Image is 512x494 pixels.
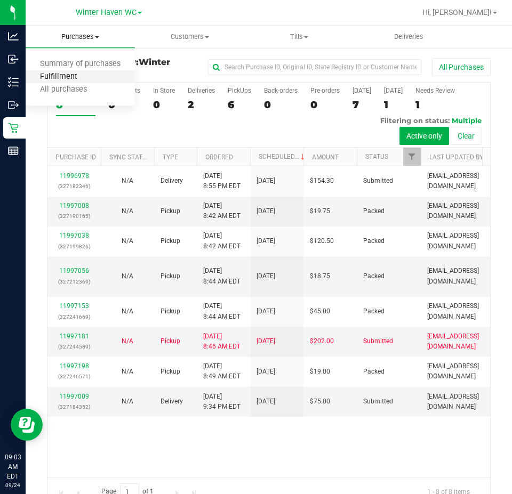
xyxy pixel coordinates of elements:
[54,277,94,287] p: (327212369)
[259,153,307,160] a: Scheduled
[122,237,133,245] span: Not Applicable
[135,32,244,42] span: Customers
[122,396,133,407] button: N/A
[380,32,438,42] span: Deliveries
[122,337,133,345] span: Not Applicable
[5,481,21,489] p: 09/24
[54,371,94,382] p: (327246571)
[363,367,385,377] span: Packed
[135,26,244,48] a: Customers
[353,87,371,94] div: [DATE]
[415,99,455,111] div: 1
[384,99,403,111] div: 1
[380,116,450,125] span: Filtering on status:
[59,362,89,370] a: 11997198
[59,232,89,239] a: 11997038
[264,87,298,94] div: Back-orders
[310,236,334,246] span: $120.50
[403,148,421,166] a: Filter
[363,176,393,186] span: Submitted
[203,301,241,321] span: [DATE] 8:44 AM EDT
[310,306,330,317] span: $45.00
[122,207,133,215] span: Not Applicable
[257,206,275,216] span: [DATE]
[161,336,180,346] span: Pickup
[161,176,183,186] span: Delivery
[208,59,421,75] input: Search Purchase ID, Original ID, State Registry ID or Customer Name...
[54,211,94,221] p: (327190165)
[422,8,492,17] span: Hi, [PERSON_NAME]!
[59,267,89,274] a: 11997056
[188,99,215,111] div: 2
[59,393,89,400] a: 11997009
[432,58,491,76] button: All Purchases
[122,272,133,280] span: Not Applicable
[8,77,19,87] inline-svg: Inventory
[257,176,275,186] span: [DATE]
[203,201,241,221] span: [DATE] 8:42 AM EDT
[257,396,275,407] span: [DATE]
[161,306,180,317] span: Pickup
[363,396,393,407] span: Submitted
[203,231,241,251] span: [DATE] 8:42 AM EDT
[384,87,403,94] div: [DATE]
[59,172,89,180] a: 11996978
[452,116,482,125] span: Multiple
[203,266,241,286] span: [DATE] 8:44 AM EDT
[257,367,275,377] span: [DATE]
[203,361,241,382] span: [DATE] 8:49 AM EDT
[109,153,150,161] a: Sync Status
[122,336,133,346] button: N/A
[365,153,388,160] a: Status
[122,176,133,186] button: N/A
[161,206,180,216] span: Pickup
[26,60,135,69] span: Summary of purchases
[354,26,463,48] a: Deliveries
[55,153,96,161] a: Purchase ID
[161,367,180,377] span: Pickup
[228,99,251,111] div: 6
[310,99,340,111] div: 0
[122,367,133,377] button: N/A
[161,396,183,407] span: Delivery
[451,127,482,145] button: Clear
[310,396,330,407] span: $75.00
[310,206,330,216] span: $19.75
[59,202,89,209] a: 11997008
[26,26,135,48] a: Purchases Summary of purchases Fulfillment All purchases
[257,306,275,317] span: [DATE]
[122,271,133,281] button: N/A
[161,271,180,281] span: Pickup
[310,367,330,377] span: $19.00
[363,206,385,216] span: Packed
[399,127,449,145] button: Active only
[8,100,19,110] inline-svg: Outbound
[59,333,89,340] a: 11997181
[264,99,298,111] div: 0
[228,87,251,94] div: PickUps
[26,32,135,42] span: Purchases
[26,85,101,94] span: All purchases
[353,99,371,111] div: 7
[203,331,241,352] span: [DATE] 8:46 AM EDT
[54,342,94,352] p: (327244589)
[122,236,133,246] button: N/A
[429,153,483,161] a: Last Updated By
[8,54,19,64] inline-svg: Inbound
[54,241,94,252] p: (327199826)
[188,87,215,94] div: Deliveries
[54,312,94,322] p: (327241669)
[415,87,455,94] div: Needs Review
[54,181,94,191] p: (327182346)
[363,236,385,246] span: Packed
[8,123,19,133] inline-svg: Retail
[257,336,275,346] span: [DATE]
[153,87,175,94] div: In Store
[310,176,334,186] span: $154.30
[363,336,393,346] span: Submitted
[312,153,339,161] a: Amount
[310,271,330,281] span: $18.75
[153,99,175,111] div: 0
[5,452,21,481] p: 09:03 AM EDT
[161,236,180,246] span: Pickup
